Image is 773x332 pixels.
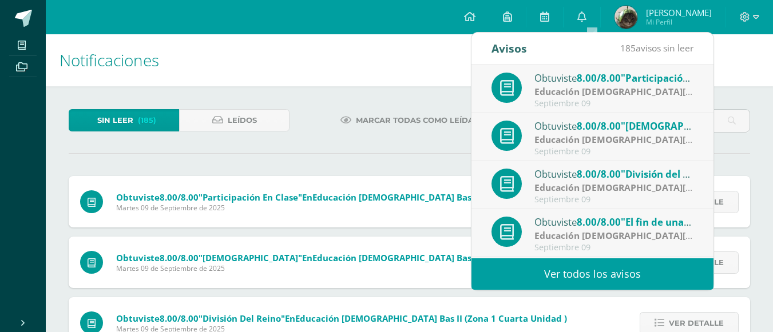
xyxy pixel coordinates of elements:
span: Marcar todas como leídas [356,110,478,131]
span: Educación [DEMOGRAPHIC_DATA] Bas II (Zona 1 Cuarta Unidad ) [295,313,567,324]
span: "Participación en clase" [621,71,734,85]
div: Obtuviste en [534,118,693,133]
div: Obtuviste en [534,166,693,181]
div: Obtuviste en [534,214,693,229]
span: 8.00/8.00 [160,191,199,203]
span: "[DEMOGRAPHIC_DATA]" [621,119,739,133]
div: | Zona 1 Cuarta Unidad [534,229,693,242]
a: Leídos [179,109,290,131]
span: "El fin de una era" [621,215,707,229]
span: 8.00/8.00 [577,119,621,133]
span: "Participación en clase" [199,191,302,203]
span: avisos sin leer [620,42,693,54]
span: Notificaciones [60,49,159,71]
span: Mi Perfil [646,17,712,27]
span: 8.00/8.00 [577,71,621,85]
span: (185) [138,110,156,131]
div: | Zona 1 Cuarta Unidad [534,133,693,146]
span: Sin leer [97,110,133,131]
span: 8.00/8.00 [160,252,199,263]
span: "[DEMOGRAPHIC_DATA]" [199,252,302,263]
strong: Educación [DEMOGRAPHIC_DATA][PERSON_NAME] [534,133,755,146]
div: | Zona 1 Cuarta Unidad [534,181,693,194]
span: Martes 09 de Septiembre de 2025 [116,203,584,213]
div: Septiembre 09 [534,147,693,157]
a: Marcar todas como leídas [326,109,493,131]
span: Educación [DEMOGRAPHIC_DATA] Bas II (Zona 1 Cuarta Unidad ) [312,252,584,263]
strong: Educación [DEMOGRAPHIC_DATA][PERSON_NAME] [534,85,755,98]
strong: Educación [DEMOGRAPHIC_DATA][PERSON_NAME] [534,181,755,194]
span: Martes 09 de Septiembre de 2025 [116,263,584,273]
span: 8.00/8.00 [577,215,621,229]
div: Avisos [491,33,527,64]
div: Septiembre 09 [534,99,693,109]
span: "División del reino" [199,313,285,324]
div: | Zona 1 Cuarta Unidad [534,85,693,98]
a: Ver todos los avisos [471,258,713,290]
span: Leídos [228,110,257,131]
span: 8.00/8.00 [160,313,199,324]
div: Septiembre 09 [534,195,693,205]
strong: Educación [DEMOGRAPHIC_DATA][PERSON_NAME] [534,229,755,242]
span: 8.00/8.00 [577,167,621,181]
div: Septiembre 09 [534,243,693,253]
span: [PERSON_NAME] [646,7,712,18]
span: 185 [620,42,636,54]
span: Obtuviste en [116,191,584,203]
span: Obtuviste en [116,313,567,324]
span: Educación [DEMOGRAPHIC_DATA] Bas II (Zona 1 Cuarta Unidad ) [312,191,584,203]
span: "División del reino" [621,167,712,181]
span: Obtuviste en [116,252,584,263]
img: efdde124b53c5e6227a31b6264010d7d.png [615,6,637,29]
div: Obtuviste en [534,70,693,85]
a: Sin leer(185) [69,109,179,131]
